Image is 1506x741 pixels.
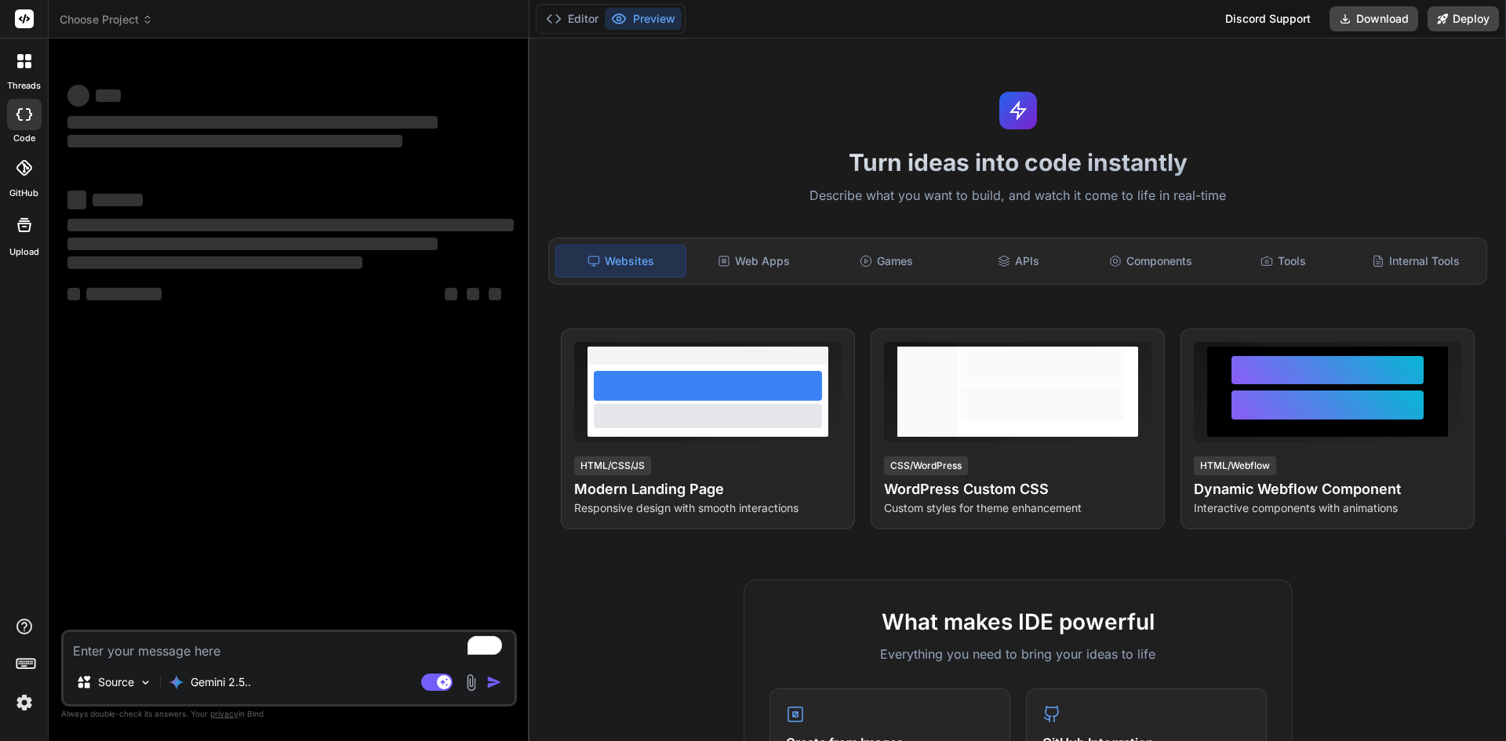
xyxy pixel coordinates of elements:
span: ‌ [467,288,479,300]
label: Upload [9,245,39,259]
div: Internal Tools [1351,245,1480,278]
span: ‌ [489,288,501,300]
div: Tools [1219,245,1348,278]
img: attachment [462,674,480,692]
label: GitHub [9,187,38,200]
h1: Turn ideas into code instantly [539,148,1497,176]
img: settings [11,689,38,716]
p: Always double-check its answers. Your in Bind [61,706,517,721]
label: code [13,132,35,145]
div: HTML/Webflow [1194,456,1276,475]
button: Editor [540,8,605,30]
div: Websites [555,245,686,278]
button: Preview [605,8,682,30]
span: ‌ [67,116,438,129]
p: Responsive design with smooth interactions [574,500,842,516]
span: ‌ [67,135,402,147]
div: Web Apps [689,245,819,278]
h4: Dynamic Webflow Component [1194,478,1461,500]
div: Components [1086,245,1216,278]
p: Interactive components with animations [1194,500,1461,516]
span: ‌ [67,219,514,231]
h4: WordPress Custom CSS [884,478,1151,500]
img: Pick Models [139,676,152,689]
span: ‌ [67,288,80,300]
span: privacy [210,709,238,718]
span: ‌ [445,288,457,300]
span: ‌ [96,89,121,102]
button: Download [1330,6,1418,31]
p: Everything you need to bring your ideas to life [769,645,1267,663]
img: icon [486,674,502,690]
p: Custom styles for theme enhancement [884,500,1151,516]
div: APIs [954,245,1083,278]
img: Gemini 2.5 Pro [169,674,184,690]
div: HTML/CSS/JS [574,456,651,475]
span: ‌ [67,85,89,107]
p: Gemini 2.5.. [191,674,251,690]
label: threads [7,79,41,93]
textarea: To enrich screen reader interactions, please activate Accessibility in Grammarly extension settings [64,632,515,660]
div: CSS/WordPress [884,456,968,475]
div: Games [822,245,951,278]
span: ‌ [86,288,162,300]
span: ‌ [67,191,86,209]
p: Describe what you want to build, and watch it come to life in real-time [539,186,1497,206]
span: ‌ [67,238,438,250]
button: Deploy [1428,6,1499,31]
div: Discord Support [1216,6,1320,31]
h2: What makes IDE powerful [769,605,1267,638]
span: ‌ [67,256,362,269]
p: Source [98,674,134,690]
h4: Modern Landing Page [574,478,842,500]
span: ‌ [93,194,143,206]
span: Choose Project [60,12,153,27]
